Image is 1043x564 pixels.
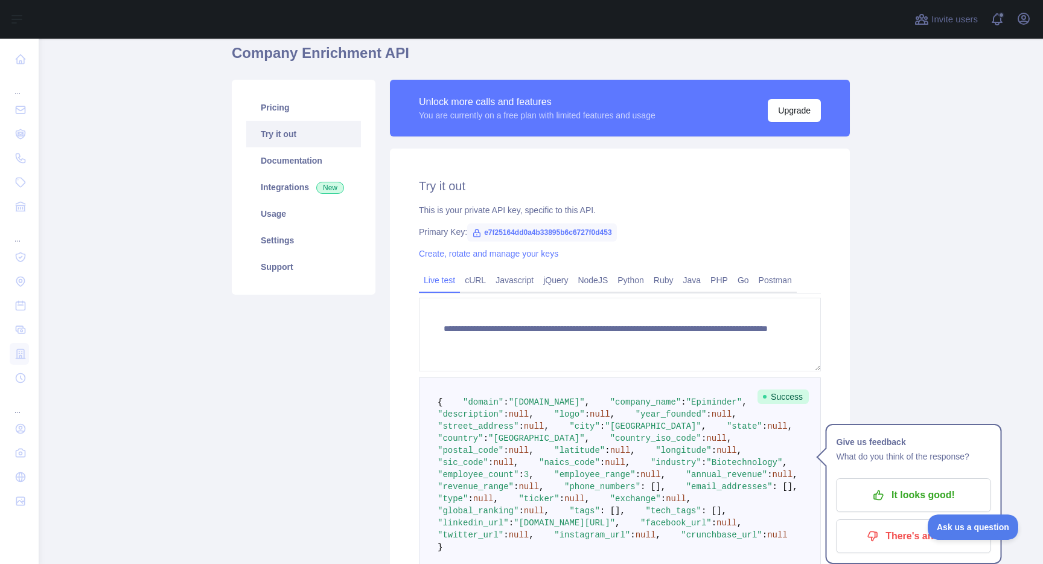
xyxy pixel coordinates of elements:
div: This is your private API key, specific to this API. [419,204,821,216]
p: It looks good! [846,485,982,505]
span: , [544,421,549,431]
button: There's an issue [837,519,991,553]
a: cURL [460,271,491,290]
span: : [605,446,610,455]
span: New [316,182,344,194]
span: "ticker" [518,494,559,504]
span: null [640,470,661,479]
span: : [518,470,523,479]
span: null [767,530,788,540]
span: "annual_revenue" [686,470,767,479]
a: Java [678,271,706,290]
span: : [767,470,772,479]
span: : [518,421,523,431]
span: : [], [640,482,666,492]
a: Support [246,254,361,280]
span: } [438,542,442,552]
span: : [514,482,518,492]
span: , [655,530,660,540]
span: : [], [701,506,727,516]
span: : [], [600,506,625,516]
span: , [701,421,706,431]
button: Upgrade [768,99,821,122]
a: Integrations New [246,174,361,200]
span: "country" [438,434,483,443]
span: "city" [569,421,599,431]
span: , [661,470,666,479]
span: "tech_tags" [646,506,701,516]
span: "[GEOGRAPHIC_DATA]" [605,421,701,431]
span: , [585,434,590,443]
span: "domain" [463,397,503,407]
h1: Give us feedback [837,435,991,449]
span: : [712,518,716,528]
span: null [524,421,544,431]
span: , [493,494,498,504]
a: Live test [419,271,460,290]
p: What do you think of the response? [837,449,991,464]
span: : [681,397,686,407]
span: : [468,494,473,504]
span: "employee_count" [438,470,518,479]
a: Python [613,271,649,290]
span: Invite users [931,13,978,27]
span: "facebook_url" [640,518,712,528]
span: "instagram_url" [554,530,630,540]
span: "description" [438,409,503,419]
span: , [686,494,691,504]
span: "tags" [569,506,599,516]
span: null [666,494,686,504]
span: null [509,409,529,419]
span: , [727,434,732,443]
span: , [529,530,534,540]
span: : [], [773,482,798,492]
span: "linkedin_url" [438,518,509,528]
span: "global_ranking" [438,506,518,516]
span: 3 [524,470,529,479]
a: Javascript [491,271,538,290]
span: : [600,421,605,431]
span: "[DOMAIN_NAME][URL]" [514,518,615,528]
span: , [514,458,518,467]
a: Settings [246,227,361,254]
span: , [737,446,742,455]
span: null [706,434,727,443]
span: , [737,518,742,528]
span: : [509,518,514,528]
a: Create, rotate and manage your keys [419,249,558,258]
span: e7f25164dd0a4b33895b6c6727f0d453 [467,223,617,242]
a: Try it out [246,121,361,147]
span: "crunchbase_url" [681,530,762,540]
span: , [788,421,793,431]
button: Invite users [912,10,980,29]
span: : [503,530,508,540]
span: , [610,409,615,419]
span: null [716,446,737,455]
div: You are currently on a free plan with limited features and usage [419,109,655,121]
span: , [742,397,747,407]
div: ... [10,220,29,244]
span: "country_iso_code" [610,434,701,443]
span: : [712,446,716,455]
span: "company_name" [610,397,681,407]
span: "logo" [554,409,584,419]
span: null [773,470,793,479]
span: null [767,421,788,431]
span: : [585,409,590,419]
span: null [509,446,529,455]
h1: Company Enrichment API [232,43,850,72]
span: "longitude" [655,446,711,455]
span: { [438,397,442,407]
span: , [782,458,787,467]
div: Unlock more calls and features [419,95,655,109]
span: , [615,518,620,528]
a: PHP [706,271,733,290]
span: : [701,434,706,443]
span: null [610,446,631,455]
span: : [518,506,523,516]
span: null [605,458,625,467]
span: null [473,494,494,504]
span: : [762,421,767,431]
a: Postman [754,271,797,290]
span: , [732,409,736,419]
